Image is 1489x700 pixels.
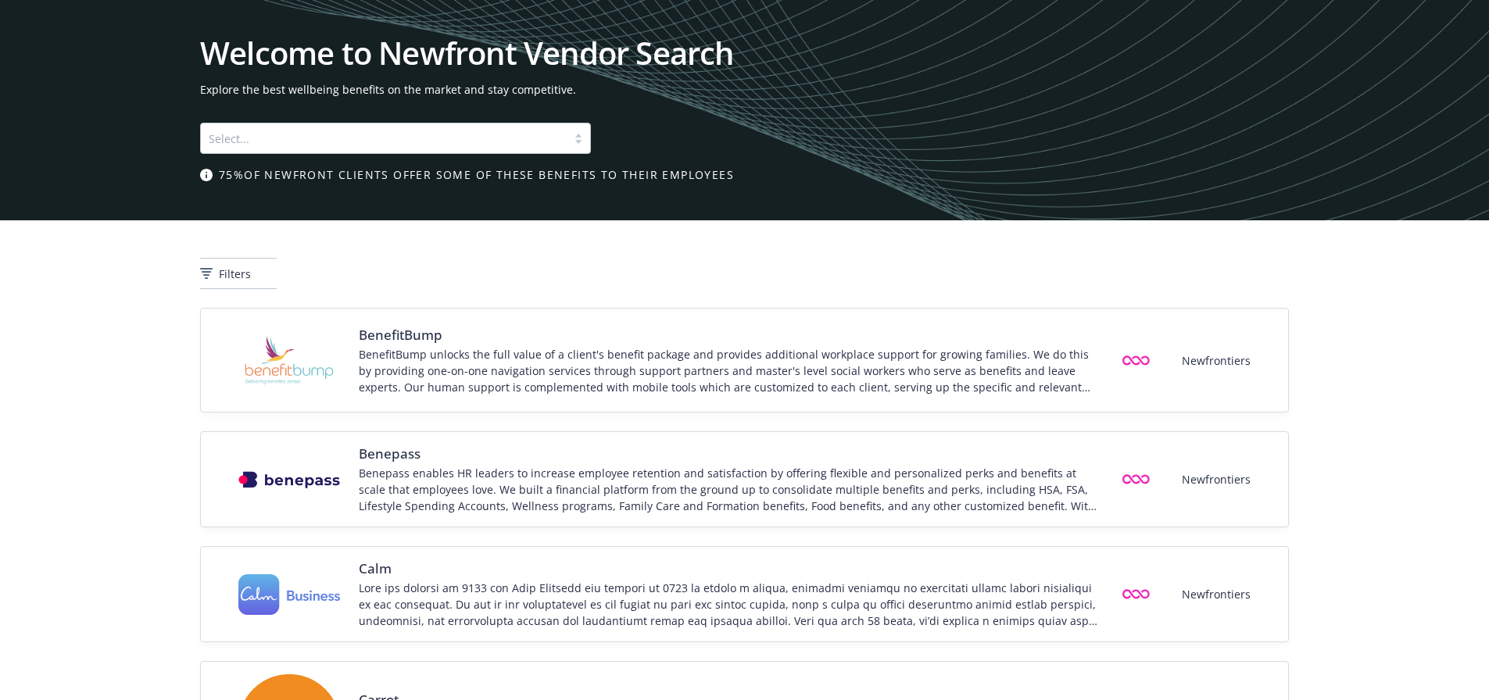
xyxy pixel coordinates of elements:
[200,258,277,289] button: Filters
[1182,586,1251,602] span: Newfrontiers
[200,37,1289,69] h1: Welcome to Newfront Vendor Search
[359,326,1100,345] span: BenefitBump
[238,321,340,399] img: Vendor logo for BenefitBump
[238,574,340,616] img: Vendor logo for Calm
[359,580,1100,629] div: Lore ips dolorsi am 9133 con Adip Elitsedd eiu tempori ut 0723 la etdolo m aliqua, enimadmi venia...
[359,559,1100,578] span: Calm
[359,346,1100,395] div: BenefitBump unlocks the full value of a client's benefit package and provides additional workplac...
[359,465,1100,514] div: Benepass enables HR leaders to increase employee retention and satisfaction by offering flexible ...
[359,445,1100,463] span: Benepass
[200,81,1289,98] span: Explore the best wellbeing benefits on the market and stay competitive.
[219,166,734,183] span: 75% of Newfront clients offer some of these benefits to their employees
[238,471,340,488] img: Vendor logo for Benepass
[219,266,251,282] span: Filters
[1182,471,1251,487] span: Newfrontiers
[1182,352,1251,369] span: Newfrontiers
